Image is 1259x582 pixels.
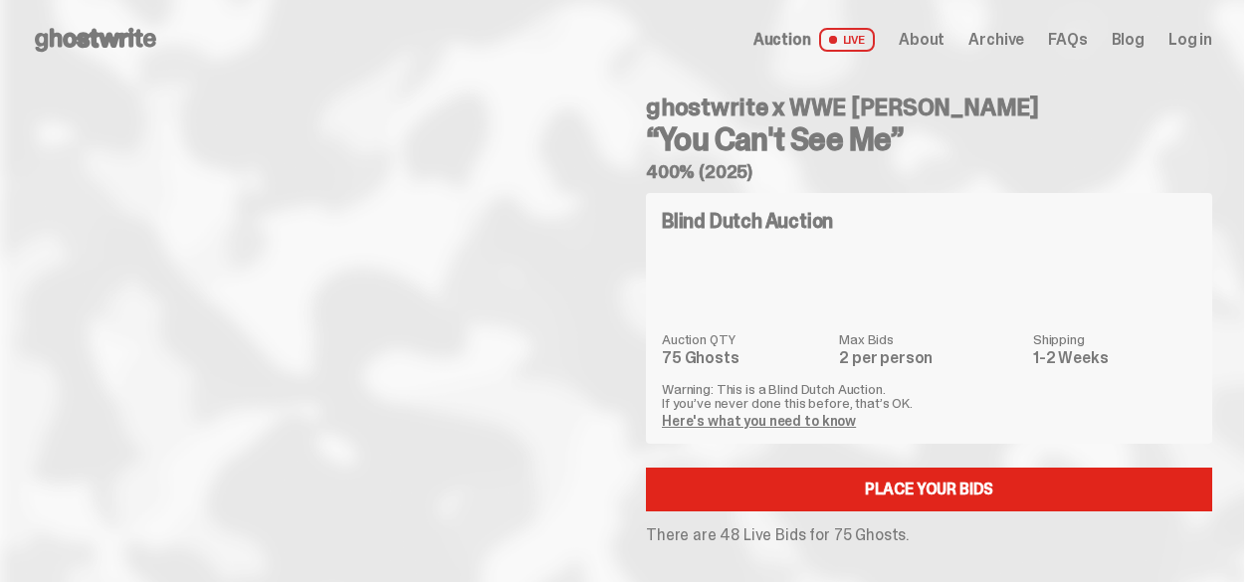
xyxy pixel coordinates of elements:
a: About [899,32,944,48]
a: Auction LIVE [753,28,875,52]
dd: 75 Ghosts [662,350,827,366]
p: There are 48 Live Bids for 75 Ghosts. [646,527,1212,543]
h4: Blind Dutch Auction [662,211,833,231]
a: Archive [968,32,1024,48]
dd: 1-2 Weeks [1033,350,1196,366]
h5: 400% (2025) [646,163,1212,181]
span: LIVE [819,28,876,52]
a: Blog [1112,32,1145,48]
a: Place your Bids [646,468,1212,511]
a: Here's what you need to know [662,412,856,430]
p: Warning: This is a Blind Dutch Auction. If you’ve never done this before, that’s OK. [662,382,1196,410]
a: Log in [1168,32,1212,48]
span: Auction [753,32,811,48]
dd: 2 per person [839,350,1021,366]
dt: Shipping [1033,332,1196,346]
dt: Max Bids [839,332,1021,346]
dt: Auction QTY [662,332,827,346]
h4: ghostwrite x WWE [PERSON_NAME] [646,96,1212,119]
h3: “You Can't See Me” [646,123,1212,155]
a: FAQs [1048,32,1087,48]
